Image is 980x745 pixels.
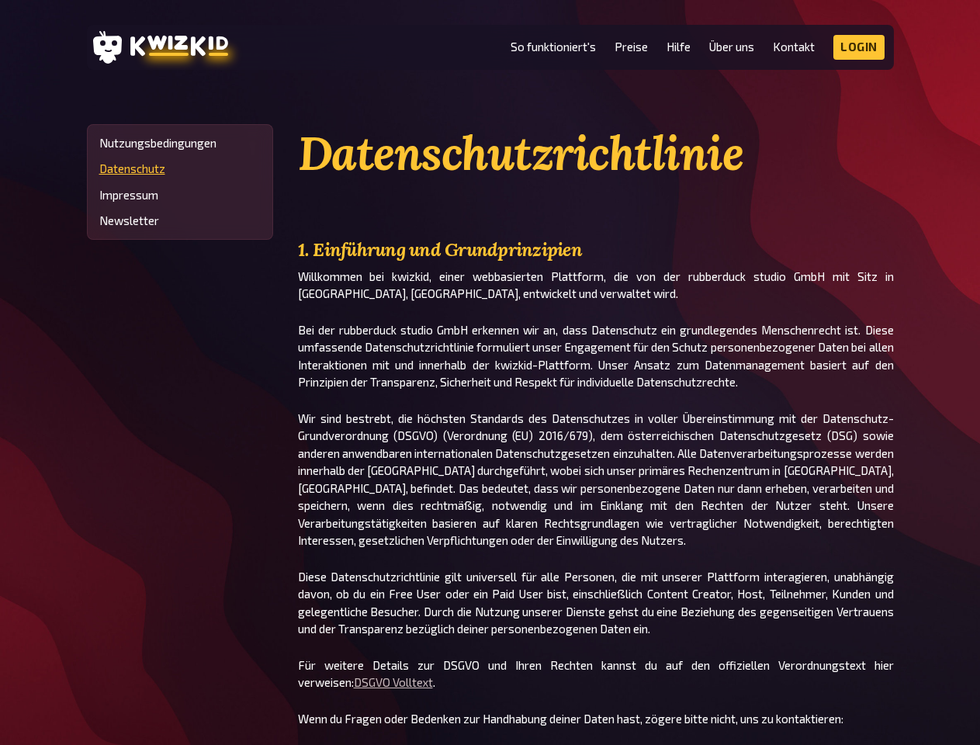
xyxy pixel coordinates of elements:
[298,568,894,638] p: Diese Datenschutzrichtlinie gilt universell für alle Personen, die mit unserer Plattform interagi...
[99,162,261,175] a: Datenschutz
[298,232,894,268] h2: 1. Einführung und Grundprinzipien
[99,137,261,150] a: Nutzungsbedingungen
[298,710,894,728] p: Wenn du Fragen oder Bedenken zur Handhabung deiner Daten hast, zögere bitte nicht, uns zu kontakt...
[354,675,433,689] a: DSGVO Volltext
[298,268,894,303] p: Willkommen bei kwizkid, einer webbasierten Plattform, die von der rubberduck studio GmbH mit Sitz...
[298,657,894,691] p: Für weitere Details zur DSGVO und Ihren Rechten kannst du auf den offiziellen Verordnungstext hie...
[298,321,894,391] p: Bei der rubberduck studio GmbH erkennen wir an, dass Datenschutz ein grundlegendes Menschenrecht ...
[99,214,261,227] a: Newsletter
[298,410,894,549] p: Wir sind bestrebt, die höchsten Standards des Datenschutzes in voller Übereinstimmung mit der Dat...
[773,40,815,54] a: Kontakt
[709,40,754,54] a: Über uns
[511,40,596,54] a: So funktioniert's
[99,189,261,202] a: Impressum
[833,35,885,60] a: Login
[667,40,691,54] a: Hilfe
[615,40,648,54] a: Preise
[298,124,894,182] h1: Datenschutz­richtlinie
